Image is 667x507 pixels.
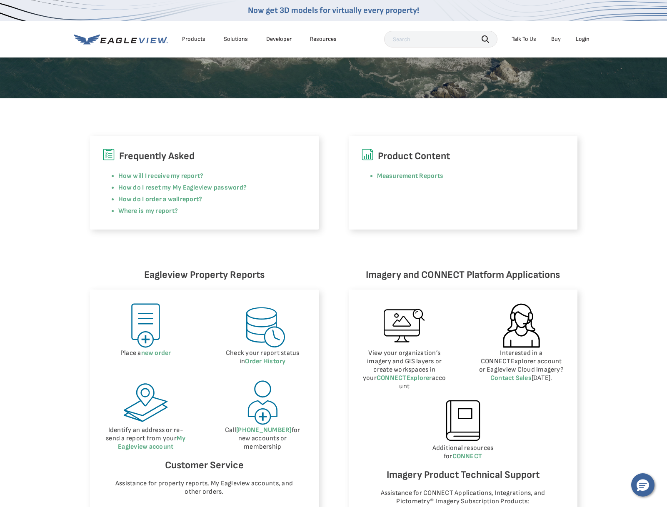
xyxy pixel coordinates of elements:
[102,457,306,473] h6: Customer Service
[118,435,185,451] a: My Eagleview account
[219,349,306,366] p: Check your report status in
[180,195,199,203] a: report
[478,349,565,382] p: Interested in a CONNECTExplorer account or Eagleview Cloud imagery? [DATE].
[551,35,561,43] a: Buy
[102,426,190,451] p: Identify an address or re-send a report from your
[361,444,565,461] p: Additional resources for
[384,31,497,47] input: Search
[452,452,482,460] a: CONNECT
[377,172,444,180] a: Measurement Reports
[110,480,298,496] p: Assistance for property reports, My Eagleview accounts, and other orders.
[490,374,532,382] a: Contact Sales
[245,357,285,365] a: Order History
[219,426,306,451] p: Call for new accounts or membership
[118,207,178,215] a: Where is my report?
[576,35,590,43] div: Login
[118,172,204,180] a: How will I receive my report?
[182,35,205,43] div: Products
[369,489,557,506] p: Assistance for CONNECT Applications, Integrations, and Pictometry® Imagery Subscription Products:
[224,35,248,43] div: Solutions
[361,148,565,164] h6: Product Content
[349,267,577,283] h6: Imagery and CONNECT Platform Applications
[248,5,419,15] a: Now get 3D models for virtually every property!
[266,35,292,43] a: Developer
[377,374,432,382] a: CONNECTExplorer
[631,473,655,497] button: Hello, have a question? Let’s chat.
[141,349,171,357] a: new order
[236,426,291,434] a: [PHONE_NUMBER]
[199,195,202,203] a: ?
[361,349,448,391] p: View your organization’s imagery and GIS layers or create workspaces in your account
[90,267,319,283] h6: Eagleview Property Reports
[118,184,247,192] a: How do I reset my My Eagleview password?
[310,35,337,43] div: Resources
[102,349,190,357] p: Place a
[512,35,536,43] div: Talk To Us
[361,467,565,483] h6: Imagery Product Technical Support
[102,148,306,164] h6: Frequently Asked
[118,195,180,203] a: How do I order a wall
